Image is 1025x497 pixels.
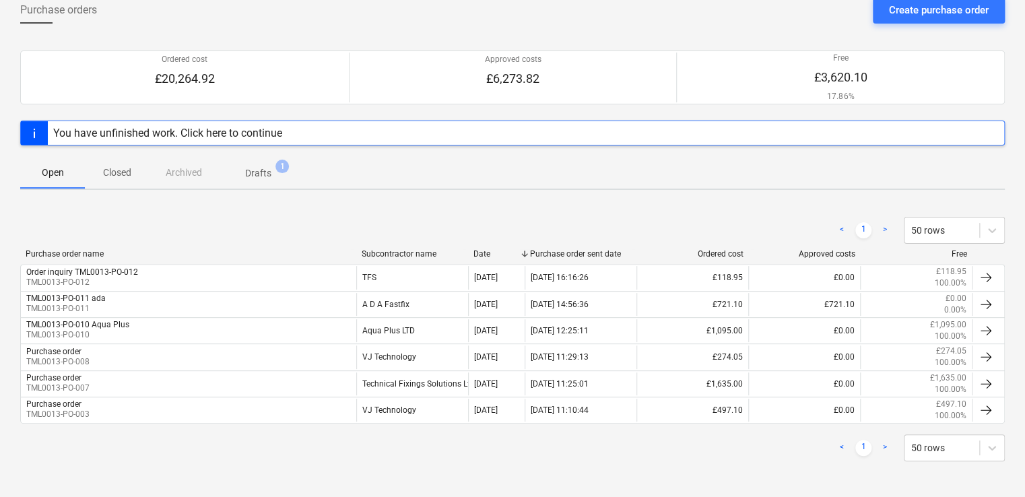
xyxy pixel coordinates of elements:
p: Free [814,53,867,64]
div: Purchase order [26,399,81,409]
p: 100.00% [935,331,966,342]
p: £1,095.00 [930,319,966,331]
p: £3,620.10 [814,69,867,86]
div: [DATE] [474,273,498,282]
div: Purchase order [26,373,81,383]
a: Next page [877,222,893,238]
div: [DATE] [474,379,498,389]
p: £497.10 [936,399,966,410]
iframe: Chat Widget [958,432,1025,497]
div: £0.00 [748,399,860,422]
div: Technical Fixings Solutions Ltd [356,372,468,395]
div: [DATE] [474,405,498,415]
div: Order inquiry TML0013-PO-012 [26,267,138,277]
div: [DATE] 16:16:26 [531,273,589,282]
a: Page 1 is your current page [855,440,871,456]
div: Purchase order name [26,249,351,259]
p: 17.86% [814,91,867,102]
p: £1,635.00 [930,372,966,384]
div: Subcontractor name [362,249,463,259]
p: 0.00% [944,304,966,316]
div: TML0013-PO-011 ada [26,294,106,303]
p: £118.95 [936,266,966,277]
div: £118.95 [636,266,748,289]
p: Drafts [245,166,271,180]
div: Aqua Plus LTD [356,319,468,342]
span: 1 [275,160,289,173]
div: Create purchase order [889,1,989,19]
p: TML0013-PO-008 [26,356,90,368]
div: [DATE] [474,300,498,309]
div: [DATE] 11:29:13 [531,352,589,362]
div: £1,095.00 [636,319,748,342]
p: Ordered cost [155,54,215,65]
div: TFS [356,266,468,289]
div: Free [866,249,967,259]
p: TML0013-PO-010 [26,329,129,341]
a: Next page [877,440,893,456]
div: £497.10 [636,399,748,422]
div: £0.00 [748,345,860,368]
div: Purchase order [26,347,81,356]
div: £0.00 [748,319,860,342]
div: TML0013-PO-010 Aqua Plus [26,320,129,329]
div: VJ Technology [356,345,468,368]
p: TML0013-PO-007 [26,383,90,394]
div: [DATE] 14:56:36 [531,300,589,309]
p: 100.00% [935,277,966,289]
div: £721.10 [636,293,748,316]
p: £20,264.92 [155,71,215,87]
div: [DATE] 11:10:44 [531,405,589,415]
div: You have unfinished work. Click here to continue [53,127,282,139]
p: 100.00% [935,357,966,368]
p: £6,273.82 [485,71,541,87]
p: TML0013-PO-012 [26,277,138,288]
div: [DATE] 12:25:11 [531,326,589,335]
div: Approved costs [754,249,855,259]
div: Date [473,249,519,259]
p: £0.00 [946,293,966,304]
p: TML0013-PO-011 [26,303,106,314]
p: £274.05 [936,345,966,357]
p: Closed [101,166,133,180]
p: TML0013-PO-003 [26,409,90,420]
div: [DATE] 11:25:01 [531,379,589,389]
div: £0.00 [748,372,860,395]
div: [DATE] [474,326,498,335]
div: [DATE] [474,352,498,362]
div: £721.10 [748,293,860,316]
div: £1,635.00 [636,372,748,395]
div: Purchase order sent date [530,249,631,259]
p: 100.00% [935,384,966,395]
a: Previous page [834,440,850,456]
span: Purchase orders [20,2,97,18]
a: Previous page [834,222,850,238]
p: Open [36,166,69,180]
div: Ordered cost [642,249,743,259]
div: VJ Technology [356,399,468,422]
a: Page 1 is your current page [855,222,871,238]
p: 100.00% [935,410,966,422]
div: £0.00 [748,266,860,289]
div: £274.05 [636,345,748,368]
p: Approved costs [485,54,541,65]
div: A D A Fastfix [356,293,468,316]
